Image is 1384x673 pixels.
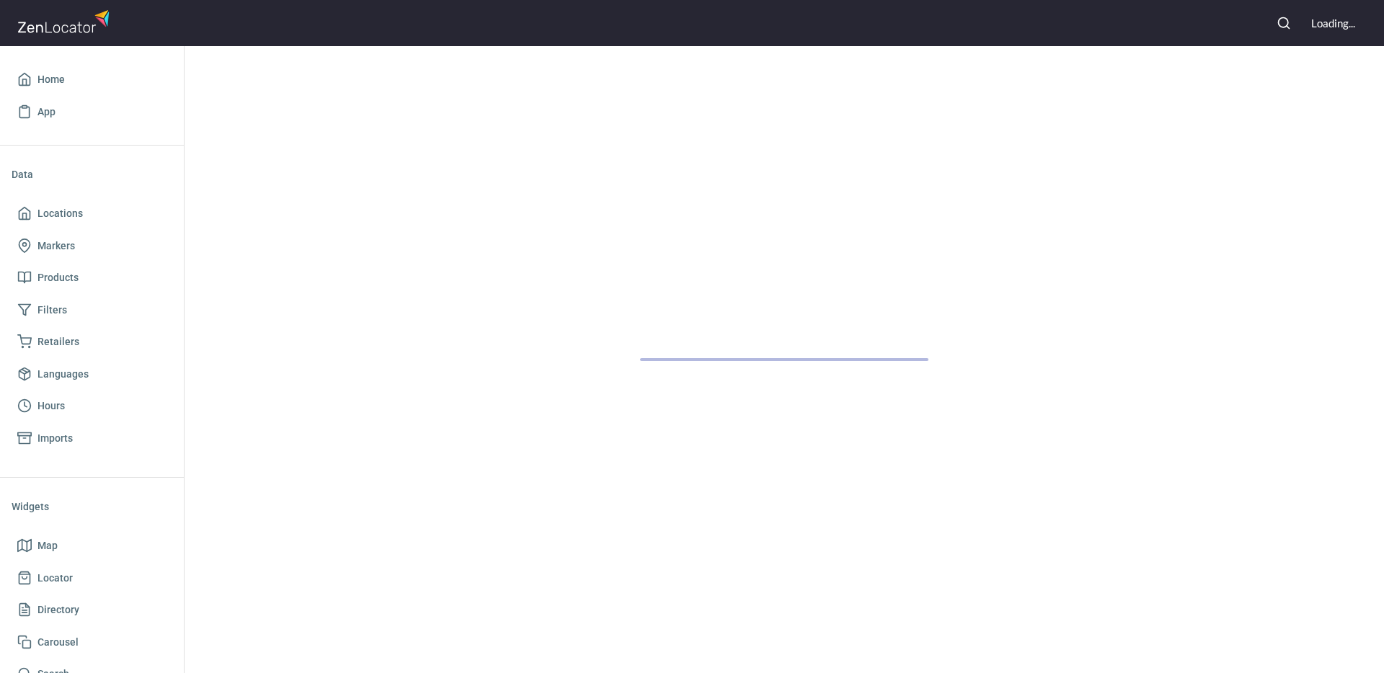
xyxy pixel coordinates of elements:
span: Imports [37,429,73,447]
a: Directory [12,594,172,626]
a: Retailers [12,326,172,358]
a: Imports [12,422,172,455]
a: Map [12,530,172,562]
span: Retailers [37,333,79,351]
span: Home [37,71,65,89]
span: Locations [37,205,83,223]
a: Hours [12,390,172,422]
a: Markers [12,230,172,262]
img: zenlocator [17,6,114,37]
span: Markers [37,237,75,255]
span: App [37,103,56,121]
a: Filters [12,294,172,326]
span: Map [37,537,58,555]
a: Locations [12,197,172,230]
li: Widgets [12,489,172,524]
a: Locator [12,562,172,594]
span: Languages [37,365,89,383]
li: Data [12,157,172,192]
a: Home [12,63,172,96]
a: Languages [12,358,172,391]
span: Directory [37,601,79,619]
div: Loading... [1311,16,1355,31]
button: Search [1268,7,1300,39]
span: Hours [37,397,65,415]
a: Carousel [12,626,172,659]
a: Products [12,262,172,294]
span: Products [37,269,79,287]
span: Carousel [37,633,79,651]
span: Locator [37,569,73,587]
a: App [12,96,172,128]
span: Filters [37,301,67,319]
